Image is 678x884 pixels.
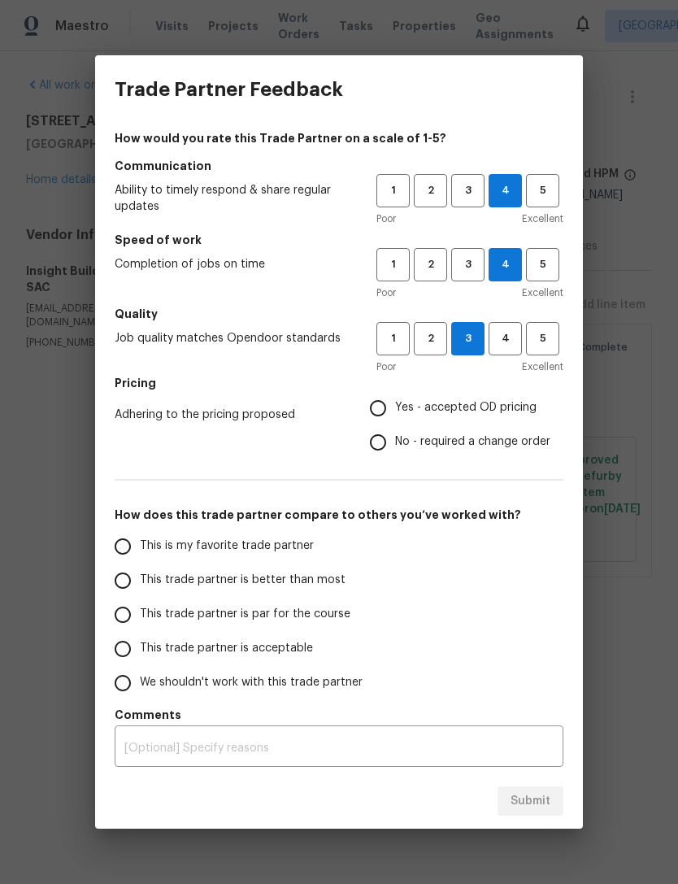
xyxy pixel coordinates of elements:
[115,507,563,523] h5: How does this trade partner compare to others you’ve worked with?
[115,78,343,101] h3: Trade Partner Feedback
[451,322,485,355] button: 3
[115,306,563,322] h5: Quality
[451,248,485,281] button: 3
[140,572,346,589] span: This trade partner is better than most
[528,255,558,274] span: 5
[522,211,563,227] span: Excellent
[115,330,350,346] span: Job quality matches Opendoor standards
[376,359,396,375] span: Poor
[489,322,522,355] button: 4
[376,285,396,301] span: Poor
[489,174,522,207] button: 4
[415,255,445,274] span: 2
[378,329,408,348] span: 1
[395,399,537,416] span: Yes - accepted OD pricing
[115,130,563,146] h4: How would you rate this Trade Partner on a scale of 1-5?
[526,174,559,207] button: 5
[452,329,484,348] span: 3
[140,640,313,657] span: This trade partner is acceptable
[378,255,408,274] span: 1
[453,255,483,274] span: 3
[140,674,363,691] span: We shouldn't work with this trade partner
[526,248,559,281] button: 5
[414,174,447,207] button: 2
[526,322,559,355] button: 5
[376,211,396,227] span: Poor
[376,322,410,355] button: 1
[140,538,314,555] span: This is my favorite trade partner
[115,707,563,723] h5: Comments
[376,248,410,281] button: 1
[115,529,563,700] div: How does this trade partner compare to others you’ve worked with?
[115,256,350,272] span: Completion of jobs on time
[490,329,520,348] span: 4
[451,174,485,207] button: 3
[489,248,522,281] button: 4
[115,375,563,391] h5: Pricing
[528,329,558,348] span: 5
[115,407,344,423] span: Adhering to the pricing proposed
[370,391,563,459] div: Pricing
[414,248,447,281] button: 2
[489,181,521,200] span: 4
[115,232,563,248] h5: Speed of work
[414,322,447,355] button: 2
[395,433,550,451] span: No - required a change order
[140,606,350,623] span: This trade partner is par for the course
[415,329,445,348] span: 2
[522,285,563,301] span: Excellent
[489,255,521,274] span: 4
[378,181,408,200] span: 1
[453,181,483,200] span: 3
[115,182,350,215] span: Ability to timely respond & share regular updates
[376,174,410,207] button: 1
[522,359,563,375] span: Excellent
[528,181,558,200] span: 5
[115,158,563,174] h5: Communication
[415,181,445,200] span: 2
